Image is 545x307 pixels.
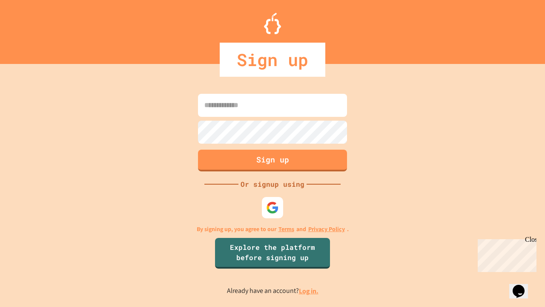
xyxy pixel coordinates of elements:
[509,273,536,298] iframe: chat widget
[264,13,281,34] img: Logo.svg
[266,201,279,214] img: google-icon.svg
[238,179,307,189] div: Or signup using
[220,43,325,77] div: Sign up
[278,225,294,234] a: Terms
[215,238,330,269] a: Explore the platform before signing up
[308,225,345,234] a: Privacy Policy
[197,225,349,234] p: By signing up, you agree to our and .
[299,287,318,295] a: Log in.
[3,3,59,54] div: Chat with us now!Close
[198,150,347,171] button: Sign up
[227,286,318,296] p: Already have an account?
[474,236,536,272] iframe: chat widget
